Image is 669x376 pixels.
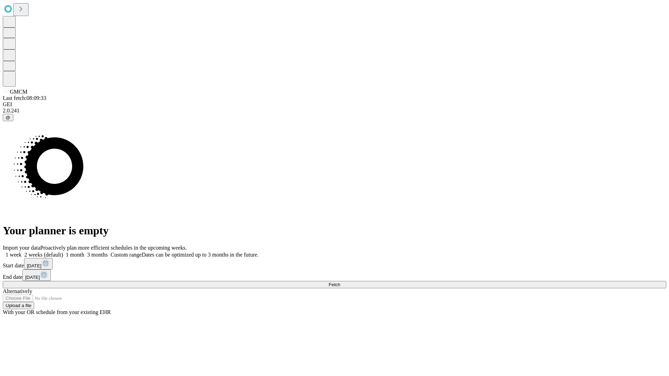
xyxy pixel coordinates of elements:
[3,288,32,294] span: Alternatively
[142,252,259,258] span: Dates can be optimized up to 3 months in the future.
[66,252,84,258] span: 1 month
[329,282,340,287] span: Fetch
[3,302,34,309] button: Upload a file
[27,263,41,268] span: [DATE]
[3,281,666,288] button: Fetch
[24,252,63,258] span: 2 weeks (default)
[87,252,108,258] span: 3 months
[110,252,141,258] span: Custom range
[3,101,666,108] div: GEI
[3,258,666,269] div: Start date
[3,114,13,121] button: @
[3,309,111,315] span: With your OR schedule from your existing EHR
[25,275,40,280] span: [DATE]
[3,245,40,251] span: Import your data
[6,115,10,120] span: @
[24,258,53,269] button: [DATE]
[40,245,187,251] span: Proactively plan more efficient schedules in the upcoming weeks.
[3,269,666,281] div: End date
[22,269,51,281] button: [DATE]
[10,89,28,95] span: GMCM
[3,108,666,114] div: 2.0.241
[6,252,22,258] span: 1 week
[3,95,46,101] span: Last fetch: 08:09:33
[3,224,666,237] h1: Your planner is empty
